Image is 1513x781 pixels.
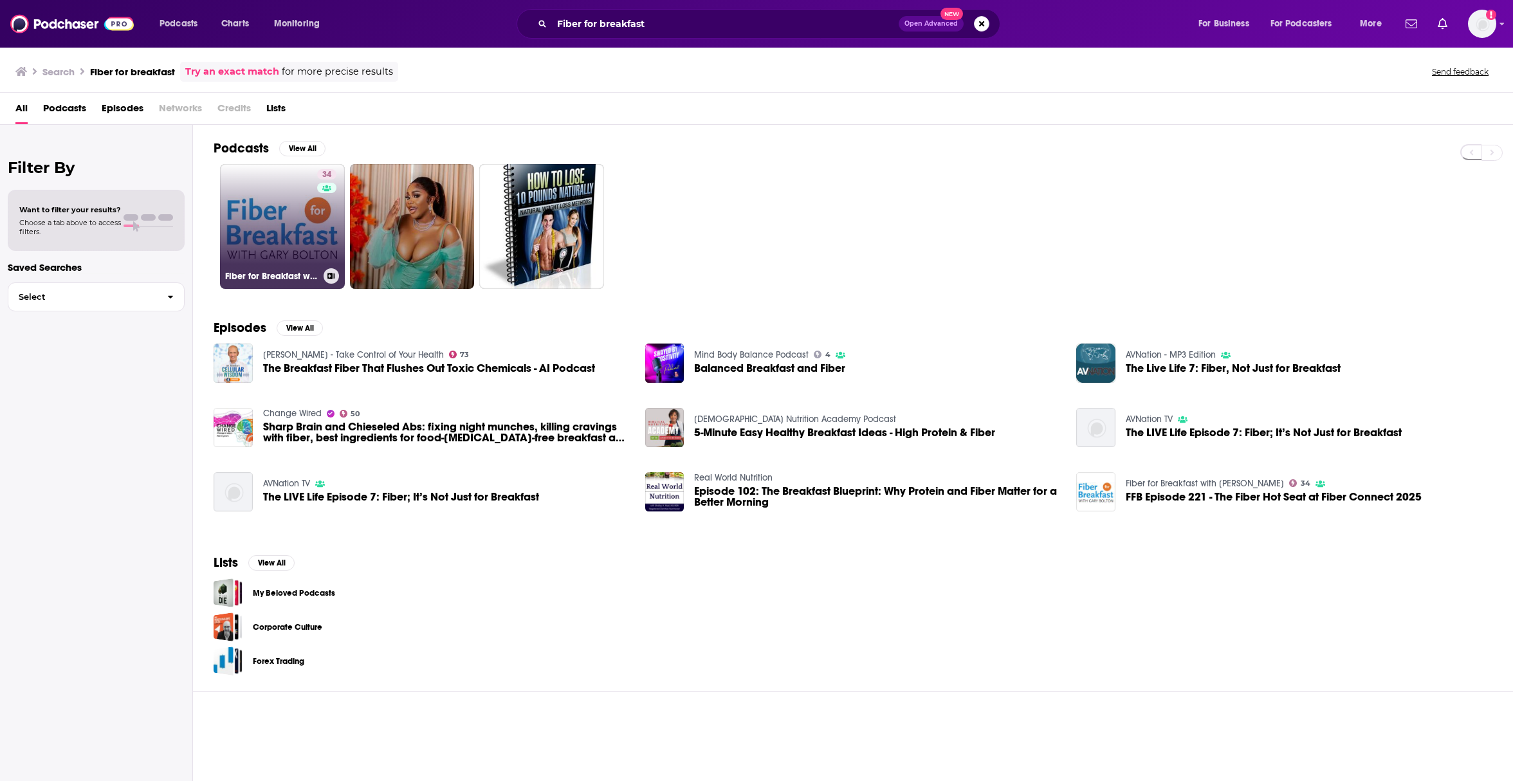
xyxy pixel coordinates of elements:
a: PodcastsView All [214,140,326,156]
button: Select [8,282,185,311]
img: Episode 102: The Breakfast Blueprint: Why Protein and Fiber Matter for a Better Morning [645,472,684,511]
a: The Live Life 7: Fiber, Not Just for Breakfast [1126,363,1341,374]
img: 5-Minute Easy Healthy Breakfast Ideas - High Protein & Fiber [645,408,684,447]
input: Search podcasts, credits, & more... [552,14,899,34]
h2: Podcasts [214,140,269,156]
a: Corporate Culture [214,612,243,641]
span: Want to filter your results? [19,205,121,214]
a: Balanced Breakfast and Fiber [694,363,845,374]
button: open menu [1189,14,1265,34]
a: ListsView All [214,555,295,571]
span: 34 [322,169,331,181]
a: AVNation TV [263,478,310,489]
a: 34 [317,169,336,179]
a: Fiber for Breakfast with Gary Bolton [1126,478,1284,489]
span: For Business [1198,15,1249,33]
a: Episodes [102,98,143,124]
a: Forex Trading [253,654,304,668]
span: Credits [217,98,251,124]
img: Sharp Brain and Chieseled Abs: fixing night munches, killing cravings with fiber, best ingredient... [214,408,253,447]
a: Biblical Nutrition Academy Podcast [694,414,896,425]
a: Try an exact match [185,64,279,79]
a: Episode 102: The Breakfast Blueprint: Why Protein and Fiber Matter for a Better Morning [694,486,1061,508]
span: for more precise results [282,64,393,79]
svg: Add a profile image [1486,10,1496,20]
span: Forex Trading [214,647,243,675]
span: Networks [159,98,202,124]
span: More [1360,15,1382,33]
img: The Live Life 7: Fiber, Not Just for Breakfast [1076,344,1115,383]
a: 5-Minute Easy Healthy Breakfast Ideas - High Protein & Fiber [694,427,995,438]
img: FFB Episode 221 - The Fiber Hot Seat at Fiber Connect 2025 [1076,472,1115,511]
img: Balanced Breakfast and Fiber [645,344,684,383]
a: The LIVE Life Episode 7: Fiber; It’s Not Just for Breakfast [263,492,539,502]
p: Saved Searches [8,261,185,273]
a: My Beloved Podcasts [214,578,243,607]
span: The LIVE Life Episode 7: Fiber; It’s Not Just for Breakfast [1126,427,1402,438]
a: My Beloved Podcasts [253,586,335,600]
a: AVNation TV [1126,414,1173,425]
a: Sharp Brain and Chieseled Abs: fixing night munches, killing cravings with fiber, best ingredient... [263,421,630,443]
a: 50 [340,410,360,418]
a: 4 [814,351,830,358]
a: Podcasts [43,98,86,124]
img: The LIVE Life Episode 7: Fiber; It’s Not Just for Breakfast [214,472,253,511]
a: Charts [213,14,257,34]
span: 4 [825,352,830,358]
span: 50 [351,411,360,417]
button: Show profile menu [1468,10,1496,38]
h2: Filter By [8,158,185,177]
h2: Lists [214,555,238,571]
a: 73 [449,351,470,358]
button: open menu [151,14,214,34]
a: Lists [266,98,286,124]
span: Logged in as jenniferyoder [1468,10,1496,38]
a: Corporate Culture [253,620,322,634]
button: View All [279,141,326,156]
a: Show notifications dropdown [1433,13,1453,35]
button: Send feedback [1428,66,1492,77]
a: Real World Nutrition [694,472,773,483]
button: View All [248,555,295,571]
a: Dr. Joseph Mercola - Take Control of Your Health [263,349,444,360]
span: The Breakfast Fiber That Flushes Out Toxic Chemicals - AI Podcast [263,363,595,374]
span: Charts [221,15,249,33]
span: Open Advanced [904,21,958,27]
button: open menu [1262,14,1351,34]
a: The LIVE Life Episode 7: Fiber; It’s Not Just for Breakfast [1076,408,1115,447]
h3: Search [42,66,75,78]
span: FFB Episode 221 - The Fiber Hot Seat at Fiber Connect 2025 [1126,492,1422,502]
span: 34 [1301,481,1310,486]
button: open menu [265,14,336,34]
img: The Breakfast Fiber That Flushes Out Toxic Chemicals - AI Podcast [214,344,253,383]
a: All [15,98,28,124]
img: User Profile [1468,10,1496,38]
h3: Fiber for Breakfast with [PERSON_NAME] [225,271,318,282]
span: New [940,8,964,20]
button: Open AdvancedNew [899,16,964,32]
a: AVNation - MP3 Edition [1126,349,1216,360]
img: Podchaser - Follow, Share and Rate Podcasts [10,12,134,36]
span: 73 [460,352,469,358]
a: Change Wired [263,408,322,419]
span: For Podcasters [1270,15,1332,33]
